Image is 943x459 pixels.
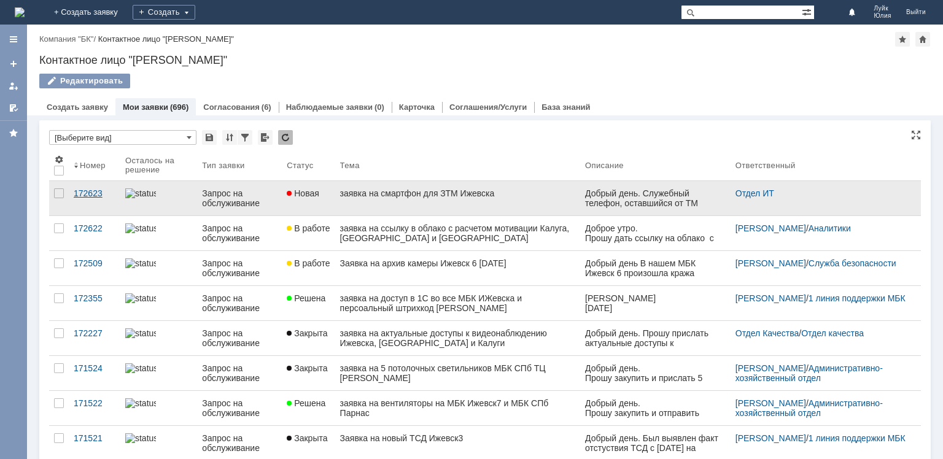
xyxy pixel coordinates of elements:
[340,188,575,198] div: заявка на смартфон для ЗТМ Ижевска
[735,188,774,198] a: Отдел ИТ
[197,286,282,320] a: Запрос на обслуживание
[874,12,891,20] span: Юлия
[809,258,896,268] a: Служба безопасности
[374,102,384,112] div: (0)
[202,223,277,243] div: Запрос на обслуживание
[449,102,527,112] a: Соглашения/Услуги
[340,293,575,313] div: заявка на доступ в 1С во все МБК ИЖевска и персоальный штрихкод [PERSON_NAME]
[47,102,108,112] a: Создать заявку
[258,130,273,145] div: Экспорт списка
[287,223,330,233] span: В работе
[4,98,23,118] a: Мои согласования
[735,363,906,383] div: /
[809,433,906,443] a: 1 линия поддержки МБК
[197,391,282,425] a: Запрос на обслуживание
[735,398,883,418] a: Административно-хозяйственный отдел
[202,328,277,348] div: Запрос на обслуживание
[282,251,335,285] a: В работе
[340,398,575,418] div: заявка на вентиляторы на МБК Ижевск7 и МБК СПб Парнас
[120,251,197,285] a: statusbar-100 (1).png
[202,433,277,453] div: Запрос на обслуживание
[4,76,23,96] a: Мои заявки
[197,181,282,215] a: Запрос на обслуживание
[895,32,910,47] div: Добавить в избранное
[735,258,906,268] div: /
[735,363,806,373] a: [PERSON_NAME]
[202,130,217,145] div: Сохранить вид
[197,150,282,181] th: Тип заявки
[541,102,590,112] a: База знаний
[809,293,906,303] a: 1 линия поддержки МБК
[335,391,580,425] a: заявка на вентиляторы на МБК Ижевск7 и МБК СПб Парнас
[39,34,98,44] div: /
[585,161,624,170] div: Описание
[735,293,906,303] div: /
[120,286,197,320] a: statusbar-100 (1).png
[222,130,237,145] div: Сортировка...
[340,328,575,348] div: заявка на актуальные доступы к видеонаблюдению Ижевска, [GEOGRAPHIC_DATA] и Калуги
[202,188,277,208] div: Запрос на обслуживание
[335,181,580,215] a: заявка на смартфон для ЗТМ Ижевска
[202,398,277,418] div: Запрос на обслуживание
[282,216,335,250] a: В работе
[125,328,156,338] img: statusbar-100 (1).png
[69,286,120,320] a: 172355
[74,293,115,303] div: 172355
[202,293,277,313] div: Запрос на обслуживание
[98,34,234,44] div: Контактное лицо "[PERSON_NAME]"
[69,150,120,181] th: Номер
[287,188,319,198] span: Новая
[125,433,156,443] img: statusbar-100 (1).png
[69,356,120,390] a: 171524
[80,161,106,170] div: Номер
[74,363,115,373] div: 171524
[735,293,806,303] a: [PERSON_NAME]
[335,321,580,355] a: заявка на актуальные доступы к видеонаблюдению Ижевска, [GEOGRAPHIC_DATA] и Калуги
[809,223,851,233] a: Аналитики
[69,251,120,285] a: 172509
[197,251,282,285] a: Запрос на обслуживание
[125,258,156,268] img: statusbar-100 (1).png
[340,258,575,268] div: Заявка на архив камеры Ижевск 6 [DATE]
[74,258,115,268] div: 172509
[197,216,282,250] a: Запрос на обслуживание
[915,32,930,47] div: Сделать домашней страницей
[120,356,197,390] a: statusbar-100 (1).png
[15,7,25,17] img: logo
[74,188,115,198] div: 172623
[197,321,282,355] a: Запрос на обслуживание
[120,150,197,181] th: Осталось на решение
[238,130,252,145] div: Фильтрация...
[282,356,335,390] a: Закрыта
[282,286,335,320] a: Решена
[735,398,806,408] a: [PERSON_NAME]
[340,161,360,170] div: Тема
[74,328,115,338] div: 172227
[735,398,906,418] div: /
[335,356,580,390] a: заявка на 5 потолочных светильников МБК СПб ТЦ [PERSON_NAME]
[287,258,330,268] span: В работе
[735,161,796,170] div: Ответственный
[262,102,271,112] div: (6)
[287,293,325,303] span: Решена
[203,102,260,112] a: Согласования
[74,398,115,408] div: 171522
[120,321,197,355] a: statusbar-100 (1).png
[735,328,906,338] div: /
[911,130,921,140] div: На всю страницу
[340,363,575,383] div: заявка на 5 потолочных светильников МБК СПб ТЦ [PERSON_NAME]
[287,398,325,408] span: Решена
[197,356,282,390] a: Запрос на обслуживание
[123,102,168,112] a: Мои заявки
[735,258,806,268] a: [PERSON_NAME]
[125,156,182,174] div: Осталось на решение
[335,216,580,250] a: заявка на ссылку в облако с расчетом мотивации Калуга, [GEOGRAPHIC_DATA] и [GEOGRAPHIC_DATA]
[125,398,156,408] img: statusbar-100 (1).png
[287,328,327,338] span: Закрыта
[125,188,156,198] img: statusbar-100 (1).png
[69,391,120,425] a: 171522
[735,433,906,443] div: /
[335,251,580,285] a: Заявка на архив камеры Ижевск 6 [DATE]
[120,391,197,425] a: statusbar-100 (1).png
[278,130,293,145] div: Обновлять список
